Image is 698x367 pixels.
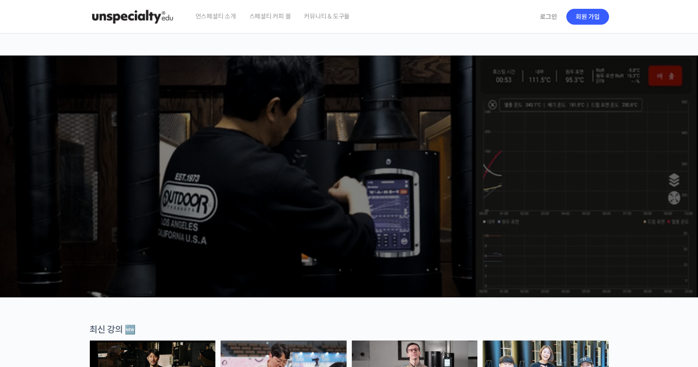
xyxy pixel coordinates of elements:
[566,9,609,25] a: 회원 가입
[535,7,562,27] a: 로그인
[89,324,609,336] div: 최신 강의 🆕
[9,135,690,179] p: [PERSON_NAME]을 다하는 당신을 위해, 최고와 함께 만든 커피 클래스
[9,183,690,196] p: 시간과 장소에 구애받지 않고, 검증된 커리큘럼으로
